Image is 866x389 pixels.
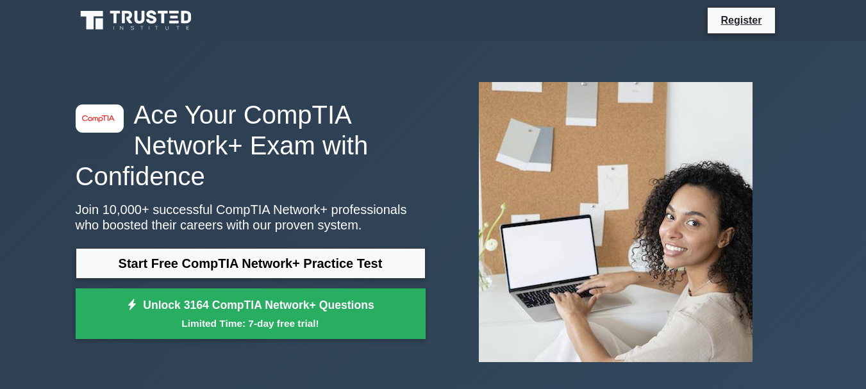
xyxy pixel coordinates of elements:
[76,202,426,233] p: Join 10,000+ successful CompTIA Network+ professionals who boosted their careers with our proven ...
[76,248,426,279] a: Start Free CompTIA Network+ Practice Test
[713,12,769,28] a: Register
[76,99,426,192] h1: Ace Your CompTIA Network+ Exam with Confidence
[92,316,410,331] small: Limited Time: 7-day free trial!
[76,288,426,340] a: Unlock 3164 CompTIA Network+ QuestionsLimited Time: 7-day free trial!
